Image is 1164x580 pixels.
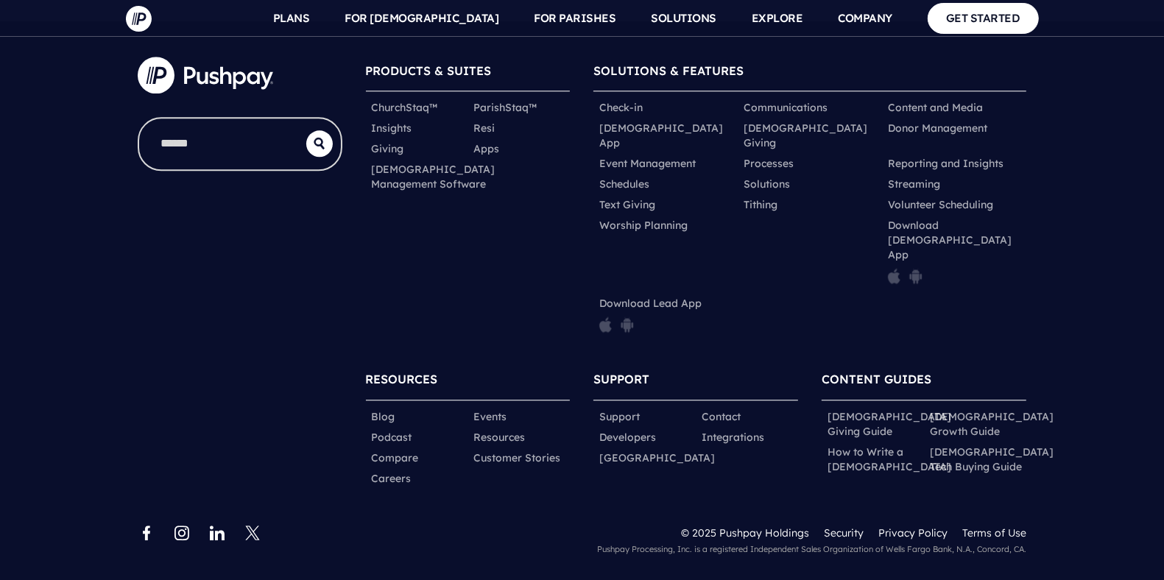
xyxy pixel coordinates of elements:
a: Customer Stories [473,450,560,465]
a: Compare [372,450,419,465]
a: ParishStaq™ [473,100,537,115]
a: Streaming [888,177,940,191]
a: Event Management [599,156,696,171]
a: Volunteer Scheduling [888,197,993,212]
a: Schedules [599,177,649,191]
a: Text Giving [599,197,655,212]
a: Worship Planning [599,218,688,233]
a: ChurchStaq™ [372,100,438,115]
a: Integrations [702,430,764,445]
a: Insights [372,121,412,135]
h6: PRODUCTS & SUITES [366,57,571,91]
a: Security [825,526,864,540]
img: pp_icon_appstore.png [599,316,612,333]
h6: RESOURCES [366,365,571,400]
a: Reporting and Insights [888,156,1003,171]
a: Careers [372,471,412,486]
a: Tithing [744,197,777,212]
a: Content and Media [888,100,983,115]
a: How to Write a [DEMOGRAPHIC_DATA] [828,445,951,474]
a: [DEMOGRAPHIC_DATA] Giving [744,121,876,150]
a: [DEMOGRAPHIC_DATA] Giving Guide [828,409,951,439]
a: Resources [473,430,525,445]
a: Apps [473,141,499,156]
a: Resi [473,121,495,135]
a: [DEMOGRAPHIC_DATA] Tech Buying Guide [930,445,1054,474]
a: Check-in [599,100,643,115]
a: [DEMOGRAPHIC_DATA] Growth Guide [930,409,1054,439]
h6: SOLUTIONS & FEATURES [593,57,1026,91]
a: [GEOGRAPHIC_DATA] [599,450,715,465]
a: Solutions [744,177,790,191]
li: Download [DEMOGRAPHIC_DATA] App [882,215,1026,293]
img: pp_icon_gplay.png [909,268,923,284]
li: Download Lead App [593,293,738,342]
span: © 2025 Pushpay Holdings [682,526,810,540]
img: pp_icon_appstore.png [888,268,900,284]
h6: CONTENT GUIDES [822,365,1026,400]
a: Processes [744,156,794,171]
a: Events [473,409,507,424]
a: Contact [702,409,741,424]
a: Donor Management [888,121,987,135]
a: Terms of Use [963,526,1027,540]
a: Podcast [372,430,412,445]
a: Giving [372,141,404,156]
h6: SUPPORT [593,365,798,400]
a: Developers [599,430,656,445]
a: Communications [744,100,828,115]
a: [DEMOGRAPHIC_DATA] App [599,121,732,150]
a: Blog [372,409,395,424]
img: pp_icon_gplay.png [621,316,634,333]
a: Support [599,409,640,424]
a: GET STARTED [928,3,1039,33]
a: Privacy Policy [879,526,948,540]
a: [DEMOGRAPHIC_DATA] Management Software [372,162,495,191]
